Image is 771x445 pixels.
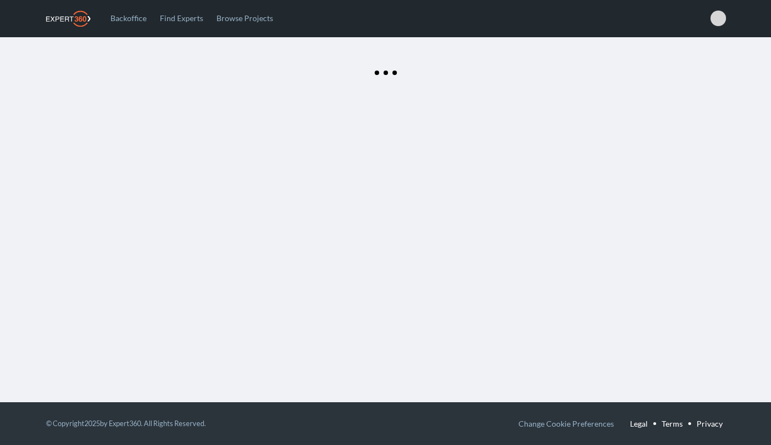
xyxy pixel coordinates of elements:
[697,416,723,431] a: Privacy
[662,416,683,431] a: Terms
[518,416,614,431] button: Change Cookie Preferences
[46,419,206,428] small: © Copyright 2025 by Expert360. All Rights Reserved.
[630,416,648,431] a: Legal
[46,11,90,27] img: Expert360
[710,11,726,26] span: Esmeralda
